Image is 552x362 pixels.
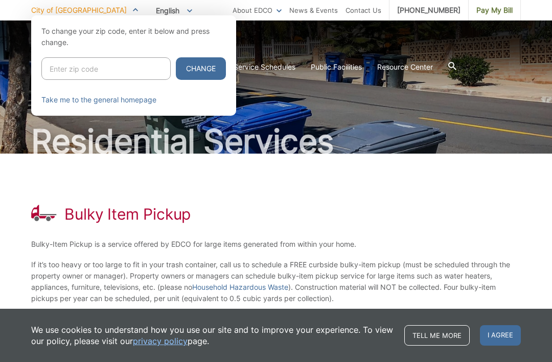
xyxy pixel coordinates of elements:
[233,5,282,16] a: About EDCO
[31,6,127,14] span: City of [GEOGRAPHIC_DATA]
[41,26,226,48] p: To change your zip code, enter it below and press change.
[176,57,226,80] button: Change
[133,335,188,347] a: privacy policy
[346,5,381,16] a: Contact Us
[289,5,338,16] a: News & Events
[41,94,156,105] a: Take me to the general homepage
[476,5,513,16] span: Pay My Bill
[41,57,171,80] input: Enter zip code
[31,324,394,347] p: We use cookies to understand how you use our site and to improve your experience. To view our pol...
[480,325,521,346] span: I agree
[404,325,470,346] a: Tell me more
[148,2,200,19] span: English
